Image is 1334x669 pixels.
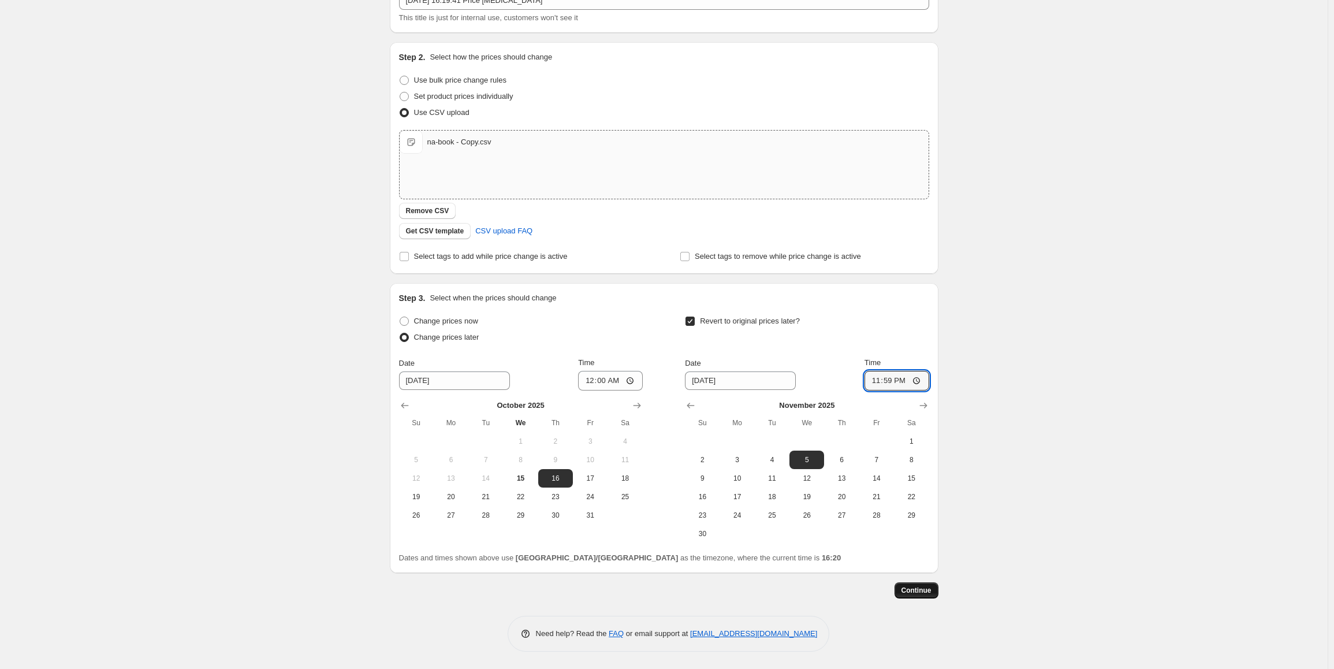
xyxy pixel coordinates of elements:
[894,414,929,432] th: Saturday
[406,226,464,236] span: Get CSV template
[824,414,859,432] th: Thursday
[538,414,573,432] th: Thursday
[543,455,568,464] span: 9
[508,474,533,483] span: 15
[508,492,533,501] span: 22
[685,488,720,506] button: Sunday November 16 2025
[794,474,819,483] span: 12
[608,414,642,432] th: Saturday
[508,437,533,446] span: 1
[543,474,568,483] span: 16
[899,418,924,428] span: Sa
[864,418,889,428] span: Fr
[829,418,854,428] span: Th
[865,371,929,391] input: 12:00
[759,418,785,428] span: Tu
[759,455,785,464] span: 4
[573,414,608,432] th: Friday
[414,108,469,117] span: Use CSV upload
[859,488,894,506] button: Friday November 21 2025
[508,455,533,464] span: 8
[695,252,861,261] span: Select tags to remove while price change is active
[577,474,603,483] span: 17
[759,474,785,483] span: 11
[577,455,603,464] span: 10
[404,455,429,464] span: 5
[720,451,755,469] button: Monday November 3 2025
[824,451,859,469] button: Thursday November 6 2025
[473,492,498,501] span: 21
[894,506,929,525] button: Saturday November 29 2025
[690,492,715,501] span: 16
[608,451,642,469] button: Saturday October 11 2025
[475,225,532,237] span: CSV upload FAQ
[683,397,699,414] button: Show previous month, October 2025
[438,418,464,428] span: Mo
[859,451,894,469] button: Friday November 7 2025
[755,469,789,488] button: Tuesday November 11 2025
[404,492,429,501] span: 19
[503,432,538,451] button: Wednesday October 1 2025
[859,469,894,488] button: Friday November 14 2025
[899,511,924,520] span: 29
[508,418,533,428] span: We
[399,414,434,432] th: Sunday
[690,629,817,638] a: [EMAIL_ADDRESS][DOMAIN_NAME]
[438,455,464,464] span: 6
[438,474,464,483] span: 13
[473,474,498,483] span: 14
[427,136,491,148] div: na-book - Copy.csv
[685,359,700,367] span: Date
[573,506,608,525] button: Friday October 31 2025
[725,511,750,520] span: 24
[685,506,720,525] button: Sunday November 23 2025
[573,488,608,506] button: Friday October 24 2025
[901,586,931,595] span: Continue
[508,511,533,520] span: 29
[404,474,429,483] span: 12
[894,469,929,488] button: Saturday November 15 2025
[538,432,573,451] button: Thursday October 2 2025
[404,418,429,428] span: Su
[794,511,819,520] span: 26
[573,469,608,488] button: Friday October 17 2025
[414,92,513,101] span: Set product prices individually
[608,432,642,451] button: Saturday October 4 2025
[612,418,638,428] span: Sa
[434,414,468,432] th: Monday
[468,506,503,525] button: Tuesday October 28 2025
[612,437,638,446] span: 4
[438,492,464,501] span: 20
[899,492,924,501] span: 22
[468,469,503,488] button: Tuesday October 14 2025
[577,418,603,428] span: Fr
[824,469,859,488] button: Thursday November 13 2025
[690,455,715,464] span: 2
[578,358,594,367] span: Time
[577,511,603,520] span: 31
[399,203,456,219] button: Remove CSV
[608,488,642,506] button: Saturday October 25 2025
[789,488,824,506] button: Wednesday November 19 2025
[543,511,568,520] span: 30
[430,292,556,304] p: Select when the prices should change
[399,359,415,367] span: Date
[685,525,720,543] button: Sunday November 30 2025
[543,492,568,501] span: 23
[503,451,538,469] button: Wednesday October 8 2025
[829,474,854,483] span: 13
[685,414,720,432] th: Sunday
[438,511,464,520] span: 27
[899,455,924,464] span: 8
[720,414,755,432] th: Monday
[690,529,715,538] span: 30
[430,51,552,63] p: Select how the prices should change
[755,414,789,432] th: Tuesday
[824,506,859,525] button: Thursday November 27 2025
[608,469,642,488] button: Saturday October 18 2025
[399,223,471,239] button: Get CSV template
[468,222,539,240] a: CSV upload FAQ
[829,511,854,520] span: 27
[503,506,538,525] button: Wednesday October 29 2025
[538,488,573,506] button: Thursday October 23 2025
